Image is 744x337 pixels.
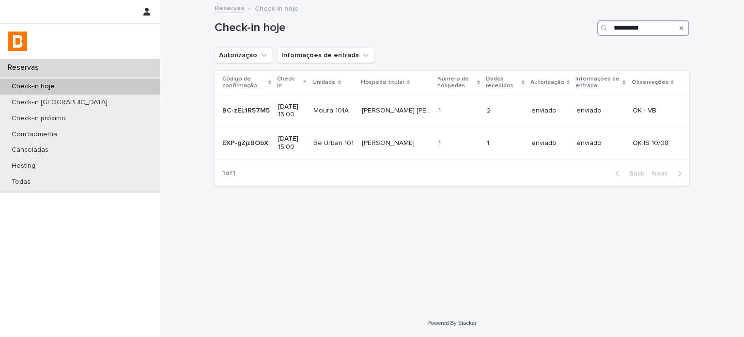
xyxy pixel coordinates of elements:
p: Unidade [312,77,336,88]
p: EXP-gZjzBObX [222,137,270,147]
p: Observações [632,77,668,88]
p: 1 of 1 [215,161,243,185]
p: Check-in próximo [4,114,74,123]
a: Powered By Stacker [427,320,476,326]
p: [DATE] 15:00 [278,135,305,151]
p: Ricardo Rodrigues dos Santos [362,137,417,147]
p: Dados recebidos [486,74,519,92]
p: enviado [531,139,569,147]
tr: EXP-gZjzBObXEXP-gZjzBObX [DATE] 15:00Be Urban 101Be Urban 101 [PERSON_NAME][PERSON_NAME] 11 11 en... [215,127,689,160]
p: Check-in [GEOGRAPHIC_DATA] [4,98,115,107]
input: Search [597,20,689,36]
p: Moura 101A [313,105,351,115]
p: [DATE] 15:00 [278,103,305,119]
p: 1 [438,105,443,115]
span: Next [652,170,673,177]
p: Be Urban 101 [313,137,356,147]
button: Next [648,169,689,178]
p: Informações de entrada [575,74,620,92]
p: 1 [487,137,491,147]
h1: Check-in hoje [215,21,593,35]
p: Todas [4,178,38,186]
p: 2 [487,105,493,115]
p: BC-zEL1R57M5 [222,105,272,115]
p: Hosting [4,162,43,170]
p: Hóspede titular [361,77,404,88]
p: Check-in hoje [4,82,62,91]
p: Reservas [4,63,46,72]
button: Back [607,169,648,178]
button: Autorização [215,48,273,63]
p: Canceladas [4,146,56,154]
p: OK IS 10/08 [633,139,674,147]
img: zVaNuJHRTjyIjT5M9Xd5 [8,32,27,51]
p: enviado [576,139,625,147]
p: Com biometria [4,130,65,139]
p: Check-in [277,74,301,92]
p: 1 [438,137,443,147]
p: enviado [576,107,625,115]
p: Check-in hoje [255,2,298,13]
p: enviado [531,107,569,115]
p: Código de confirmação [222,74,266,92]
button: Informações de entrada [277,48,375,63]
p: OK - VB [633,107,674,115]
a: Reservas [215,2,244,13]
span: Back [623,170,644,177]
p: Número de hóspedes [437,74,475,92]
p: Mateus Dierings Tanus dos Santos [362,105,433,115]
tr: BC-zEL1R57M5BC-zEL1R57M5 [DATE] 15:00Moura 101AMoura 101A [PERSON_NAME] [PERSON_NAME][PERSON_NAME... [215,95,689,127]
p: Autorização [530,77,564,88]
